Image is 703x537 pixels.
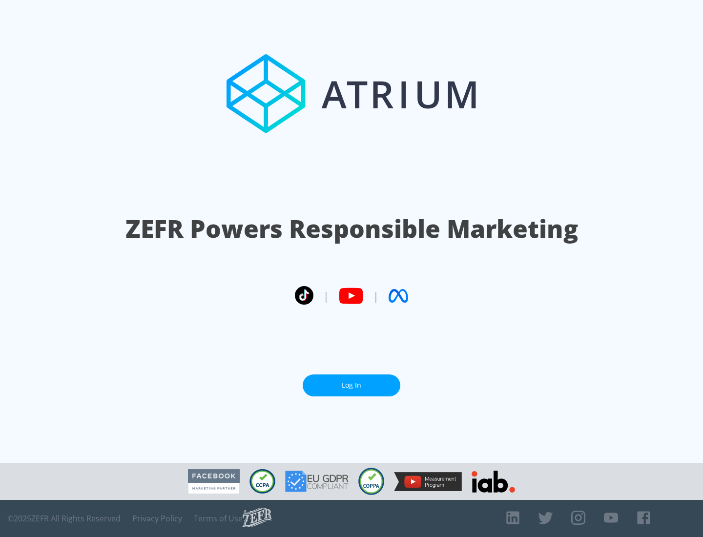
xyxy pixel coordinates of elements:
span: | [373,289,379,303]
a: Privacy Policy [132,514,182,523]
img: CCPA Compliant [249,469,275,494]
span: | [323,289,329,303]
img: Facebook Marketing Partner [188,469,240,494]
a: Log In [303,374,400,396]
img: YouTube Measurement Program [394,472,462,491]
h1: ZEFR Powers Responsible Marketing [125,212,578,246]
img: IAB [472,471,515,493]
span: © 2025 ZEFR All Rights Reserved [7,514,121,523]
img: GDPR Compliant [285,471,349,492]
a: Terms of Use [194,514,243,523]
img: COPPA Compliant [358,468,384,495]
